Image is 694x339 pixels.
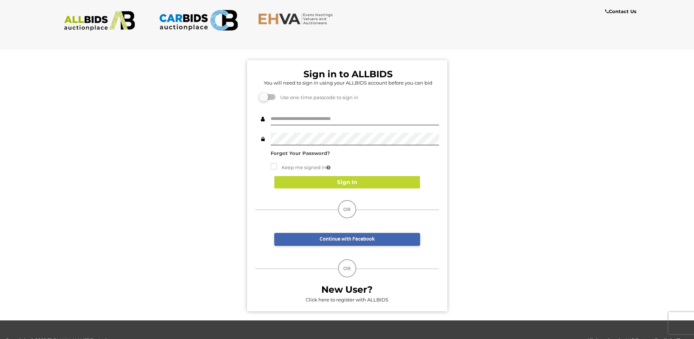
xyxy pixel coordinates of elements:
span: Use one-time passcode to sign in [277,94,358,100]
img: EHVA.com.au [258,13,337,25]
img: ALLBIDS.com.au [60,11,139,31]
img: CARBIDS.com.au [159,7,238,33]
div: OR [338,259,356,277]
b: Contact Us [605,8,636,14]
a: Forgot Your Password? [271,150,330,156]
a: Continue with Facebook [274,233,420,246]
a: Contact Us [605,7,638,16]
b: Sign in to ALLBIDS [303,69,393,79]
button: Sign In [274,176,420,189]
a: Click here to register with ALLBIDS [306,297,388,303]
label: Keep me signed in [271,163,330,172]
div: OR [338,200,356,218]
h5: You will need to sign in using your ALLBIDS account before you can bid [257,80,439,85]
b: New User? [321,284,373,295]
